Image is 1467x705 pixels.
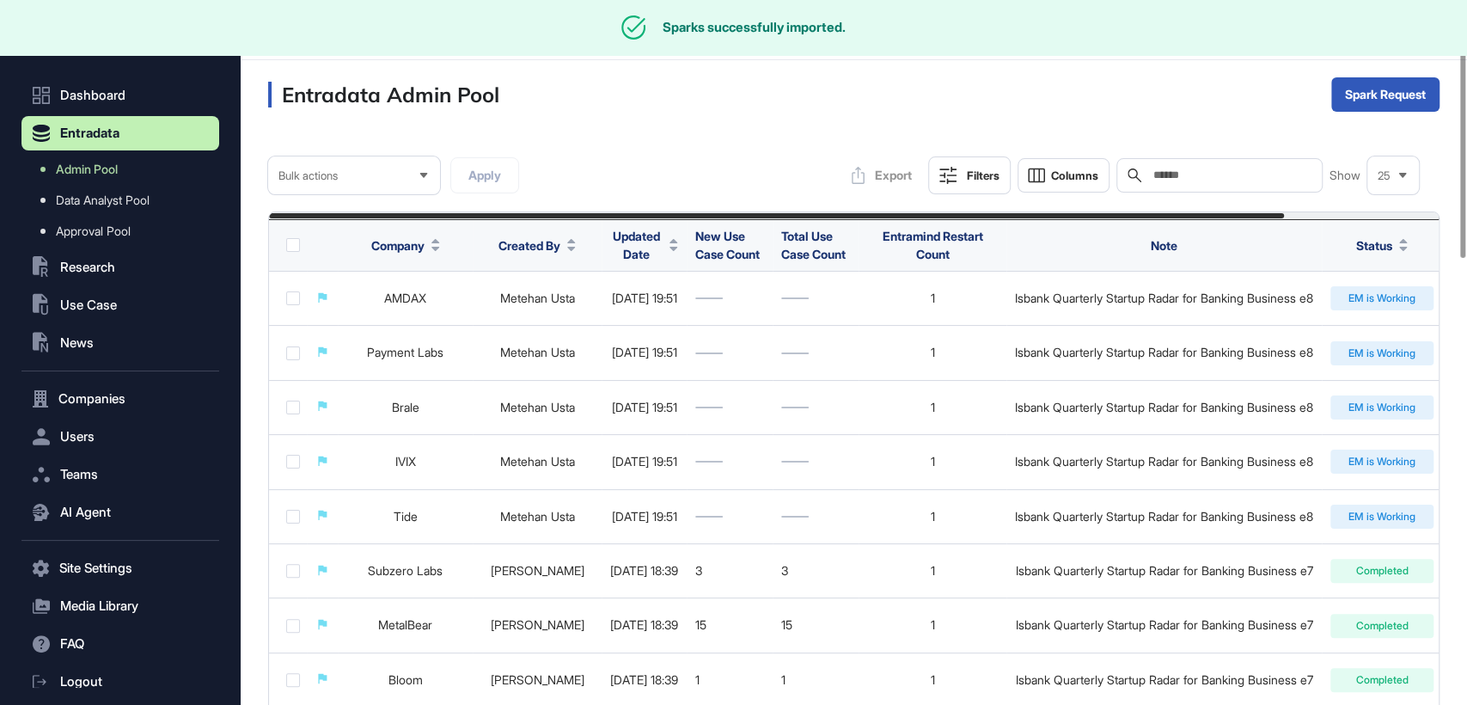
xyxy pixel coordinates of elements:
span: Data Analyst Pool [56,193,150,207]
button: AI Agent [21,495,219,530]
span: News [60,336,94,350]
a: Metehan Usta [500,454,575,469]
span: Entradata [60,126,119,140]
a: Logout [21,665,219,699]
div: Isbank Quarterly Startup Radar for Banking Business e8 [1015,401,1313,414]
div: Completed [1330,559,1433,583]
a: Tide [394,509,418,524]
span: Admin Pool [56,162,118,176]
div: Isbank Quarterly Startup Radar for Banking Business e8 [1015,510,1313,524]
a: MetalBear [378,617,432,632]
a: [PERSON_NAME] [491,563,584,578]
a: [PERSON_NAME] [491,617,584,632]
span: Bulk actions [278,169,338,182]
a: Metehan Usta [500,291,575,305]
button: Status [1356,236,1408,254]
div: [DATE] 19:51 [610,510,678,524]
a: Brale [392,400,419,414]
button: Use Case [21,288,219,322]
span: AI Agent [60,506,111,519]
div: Isbank Quarterly Startup Radar for Banking Business e8 [1015,346,1313,359]
div: 1 [867,673,998,687]
button: Media Library [21,589,219,623]
button: News [21,326,219,360]
div: 1 [867,618,998,632]
div: 1 [867,401,998,414]
button: Site Settings [21,551,219,585]
div: 1 [867,291,998,305]
a: Metehan Usta [500,400,575,414]
span: Note [1151,238,1177,253]
span: Total Use Case Count [781,229,846,261]
span: Approval Pool [56,224,131,238]
div: Completed [1330,668,1433,692]
a: Bloom [388,672,423,687]
button: Updated Date [610,227,678,263]
button: Columns [1018,158,1109,193]
span: Teams [60,468,98,481]
span: 25 [1378,169,1391,182]
div: Isbank Quarterly Startup Radar for Banking Business e7 [1015,673,1313,687]
button: Created By [498,236,576,254]
div: [DATE] 19:51 [610,291,678,305]
div: 1 [781,673,850,687]
a: AMDAX [384,291,426,305]
div: [DATE] 19:51 [610,401,678,414]
span: Created By [498,236,560,254]
h3: Entradata Admin Pool [268,82,499,107]
button: Companies [21,382,219,416]
div: [DATE] 18:39 [610,618,678,632]
span: Show [1329,169,1360,182]
span: Status [1356,236,1392,254]
div: 1 [867,455,998,469]
a: Subzero Labs [368,563,443,578]
div: [DATE] 18:39 [610,564,678,578]
div: 1 [867,346,998,359]
div: EM is Working [1330,395,1433,420]
span: Columns [1051,169,1098,182]
div: 1 [867,564,998,578]
a: Data Analyst Pool [30,185,219,216]
button: FAQ [21,627,219,661]
button: Filters [928,156,1011,194]
span: Logout [60,675,102,689]
button: Spark Request [1331,77,1439,112]
div: Isbank Quarterly Startup Radar for Banking Business e8 [1015,455,1313,469]
span: Company [371,236,425,254]
span: Entramind Restart Count [883,229,983,261]
div: Completed [1330,614,1433,638]
a: Dashboard [21,78,219,113]
div: 15 [781,618,850,632]
span: Research [60,261,115,274]
button: Entradata [21,116,219,150]
span: New Use Case Count [695,229,760,261]
span: Site Settings [59,561,132,575]
div: [DATE] 19:51 [610,455,678,469]
div: EM is Working [1330,450,1433,474]
div: [DATE] 19:51 [610,346,678,359]
a: Metehan Usta [500,509,575,524]
a: Metehan Usta [500,345,575,359]
div: EM is Working [1330,505,1433,529]
button: Users [21,420,219,454]
div: 1 [695,673,764,687]
span: Use Case [60,298,117,312]
div: 3 [695,564,764,578]
span: Dashboard [60,89,125,102]
button: Company [371,236,440,254]
div: Isbank Quarterly Startup Radar for Banking Business e8 [1015,291,1313,305]
button: Teams [21,457,219,492]
span: Users [60,430,95,444]
button: Research [21,250,219,285]
div: [DATE] 18:39 [610,673,678,687]
a: IVIX [395,454,416,469]
div: Isbank Quarterly Startup Radar for Banking Business e7 [1015,564,1313,578]
span: FAQ [60,637,84,651]
a: Payment Labs [367,345,443,359]
span: Updated Date [610,227,663,263]
button: Export [842,158,921,193]
span: Media Library [60,599,138,613]
div: Filters [967,169,999,182]
a: Approval Pool [30,216,219,247]
div: Isbank Quarterly Startup Radar for Banking Business e7 [1015,618,1313,632]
